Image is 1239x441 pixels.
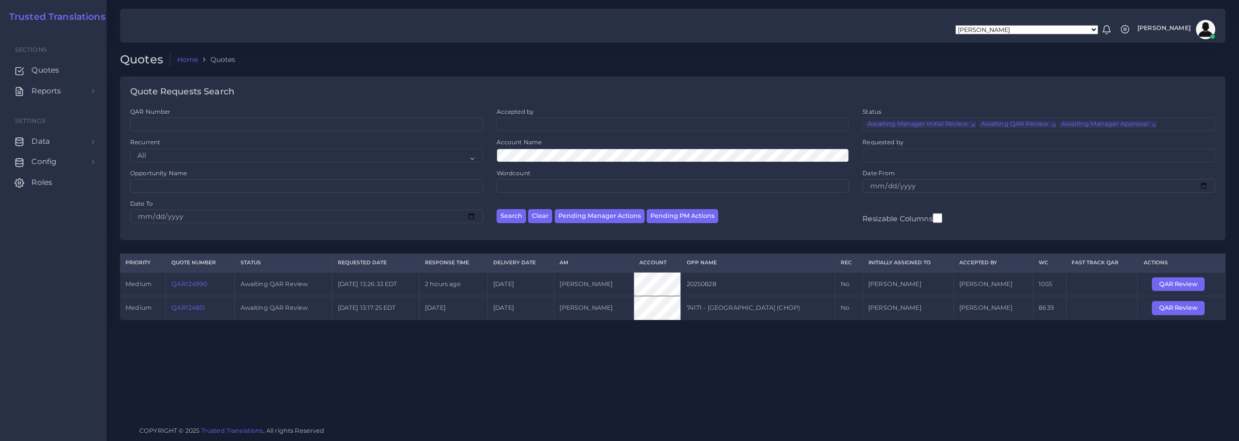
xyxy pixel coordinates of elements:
[554,254,634,272] th: AM
[862,169,895,177] label: Date From
[835,272,862,296] td: No
[1152,304,1211,311] a: QAR Review
[497,107,534,116] label: Accepted by
[130,169,187,177] label: Opportunity Name
[7,81,99,101] a: Reports
[1137,25,1191,31] span: [PERSON_NAME]
[15,46,47,53] span: Sections
[332,254,419,272] th: Requested Date
[130,138,160,146] label: Recurrent
[1033,296,1066,320] td: 8639
[332,296,419,320] td: [DATE] 13:17:25 EDT
[1033,254,1066,272] th: WC
[332,272,419,296] td: [DATE] 13:26:33 EDT
[1196,20,1215,39] img: avatar
[31,177,52,188] span: Roles
[120,254,166,272] th: Priority
[7,131,99,152] a: Data
[933,212,942,224] input: Resizable Columns
[1033,272,1066,296] td: 1055
[647,209,718,223] button: Pending PM Actions
[235,254,332,272] th: Status
[1152,277,1205,291] button: QAR Review
[7,60,99,80] a: Quotes
[681,272,835,296] td: 20250828
[263,426,325,436] span: , All rights Reserved
[554,272,634,296] td: [PERSON_NAME]
[953,296,1033,320] td: [PERSON_NAME]
[125,304,151,311] span: medium
[862,254,953,272] th: Initially Assigned to
[1152,301,1205,315] button: QAR Review
[862,138,904,146] label: Requested by
[497,138,542,146] label: Account Name
[835,296,862,320] td: No
[419,272,487,296] td: 2 hours ago
[865,121,976,128] li: Awaiting Manager Initial Review
[31,65,59,76] span: Quotes
[528,209,552,223] button: Clear
[862,212,942,224] label: Resizable Columns
[1152,280,1211,287] a: QAR Review
[171,280,207,288] a: QAR124990
[177,55,198,64] a: Home
[979,121,1057,128] li: Awaiting QAR Review
[235,296,332,320] td: Awaiting QAR Review
[130,199,153,208] label: Date To
[130,107,170,116] label: QAR Number
[862,272,953,296] td: [PERSON_NAME]
[198,55,235,64] li: Quotes
[681,296,835,320] td: 74171 - [GEOGRAPHIC_DATA] (CHOP)
[31,156,57,167] span: Config
[31,136,50,147] span: Data
[555,209,645,223] button: Pending Manager Actions
[125,280,151,288] span: medium
[7,152,99,172] a: Config
[953,272,1033,296] td: [PERSON_NAME]
[634,254,681,272] th: Account
[31,86,61,96] span: Reports
[487,296,554,320] td: [DATE]
[835,254,862,272] th: REC
[171,304,205,311] a: QAR124851
[681,254,835,272] th: Opp Name
[1066,254,1138,272] th: Fast Track QAR
[497,169,530,177] label: Wordcount
[497,209,526,223] button: Search
[139,426,325,436] span: COPYRIGHT © 2025
[7,172,99,193] a: Roles
[201,427,263,434] a: Trusted Translations
[130,87,234,97] h4: Quote Requests Search
[120,53,170,67] h2: Quotes
[1138,254,1225,272] th: Actions
[554,296,634,320] td: [PERSON_NAME]
[862,107,881,116] label: Status
[487,254,554,272] th: Delivery Date
[953,254,1033,272] th: Accepted by
[2,12,106,23] a: Trusted Translations
[862,296,953,320] td: [PERSON_NAME]
[419,296,487,320] td: [DATE]
[487,272,554,296] td: [DATE]
[235,272,332,296] td: Awaiting QAR Review
[166,254,235,272] th: Quote Number
[15,117,45,124] span: Settings
[1133,20,1219,39] a: [PERSON_NAME]avatar
[419,254,487,272] th: Response Time
[1059,121,1156,128] li: Awaiting Manager Approval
